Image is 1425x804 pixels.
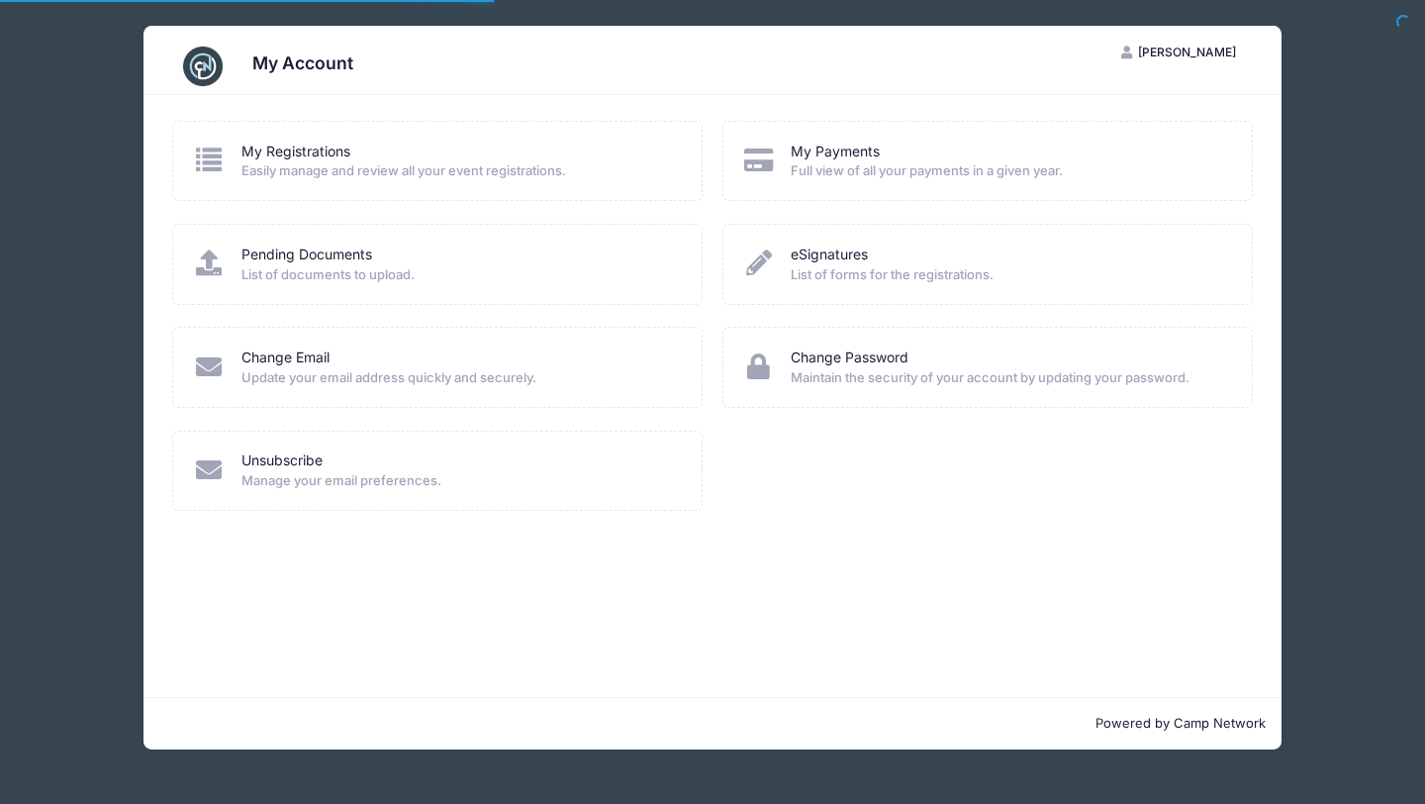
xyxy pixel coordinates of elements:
a: My Payments [791,142,880,162]
span: Update your email address quickly and securely. [241,368,677,388]
span: Maintain the security of your account by updating your password. [791,368,1226,388]
span: [PERSON_NAME] [1138,45,1236,59]
a: Unsubscribe [241,451,323,471]
span: Full view of all your payments in a given year. [791,161,1226,181]
span: List of forms for the registrations. [791,265,1226,285]
a: Pending Documents [241,245,372,265]
span: Easily manage and review all your event registrations. [241,161,677,181]
a: Change Email [241,348,330,368]
a: My Registrations [241,142,350,162]
img: CampNetwork [183,47,223,86]
span: Manage your email preferences. [241,471,677,491]
p: Powered by Camp Network [159,714,1266,734]
a: Change Password [791,348,908,368]
button: [PERSON_NAME] [1104,36,1253,69]
h3: My Account [252,52,353,73]
a: eSignatures [791,245,868,265]
span: List of documents to upload. [241,265,677,285]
